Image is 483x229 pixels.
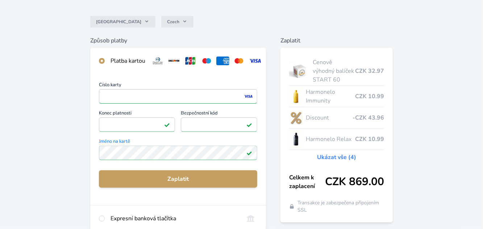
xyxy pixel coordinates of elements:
[105,175,251,183] span: Zaplatit
[289,62,310,80] img: start.jpg
[181,111,257,117] span: Bezpečnostní kód
[216,57,230,65] img: amex.svg
[184,57,197,65] img: jcb.svg
[111,214,238,223] div: Expresní banková tlačítka
[161,16,193,28] button: Czech
[306,113,353,122] span: Discount
[289,87,303,105] img: IMMUNITY_se_stinem_x-lo.jpg
[96,19,141,25] span: [GEOGRAPHIC_DATA]
[353,113,384,122] span: -CZK 43.96
[355,92,384,101] span: CZK 10.99
[249,57,262,65] img: visa.svg
[99,83,257,89] span: Číslo karty
[99,146,257,160] input: Jméno na kartěPlatné pole
[167,19,179,25] span: Czech
[317,153,356,162] a: Ukázat vše (4)
[184,120,254,130] iframe: Iframe pro bezpečnostní kód
[200,57,213,65] img: maestro.svg
[325,175,384,188] span: CZK 869.00
[355,135,384,143] span: CZK 10.99
[313,58,355,84] span: Cenově výhodný balíček START 60
[99,111,175,117] span: Konec platnosti
[164,122,170,128] img: Platné pole
[243,93,253,100] img: visa
[99,139,257,146] span: Jméno na kartě
[306,135,355,143] span: Harmonelo Relax
[246,122,252,128] img: Platné pole
[355,67,384,75] span: CZK 32.97
[102,120,172,130] iframe: Iframe pro datum vypršení platnosti
[246,150,252,156] img: Platné pole
[289,173,325,191] span: Celkem k zaplacení
[306,88,355,105] span: Harmonelo Immunity
[90,36,266,45] h6: Způsob platby
[102,91,254,101] iframe: Iframe pro číslo karty
[289,109,303,127] img: discount-lo.png
[167,57,181,65] img: discover.svg
[297,199,384,214] span: Transakce je zabezpečena připojením SSL
[90,16,155,28] button: [GEOGRAPHIC_DATA]
[151,57,165,65] img: diners.svg
[289,130,303,148] img: CLEAN_RELAX_se_stinem_x-lo.jpg
[232,57,246,65] img: mc.svg
[280,36,393,45] h6: Zaplatit
[111,57,145,65] div: Platba kartou
[244,214,257,223] img: onlineBanking_CZ.svg
[99,170,257,188] button: Zaplatit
